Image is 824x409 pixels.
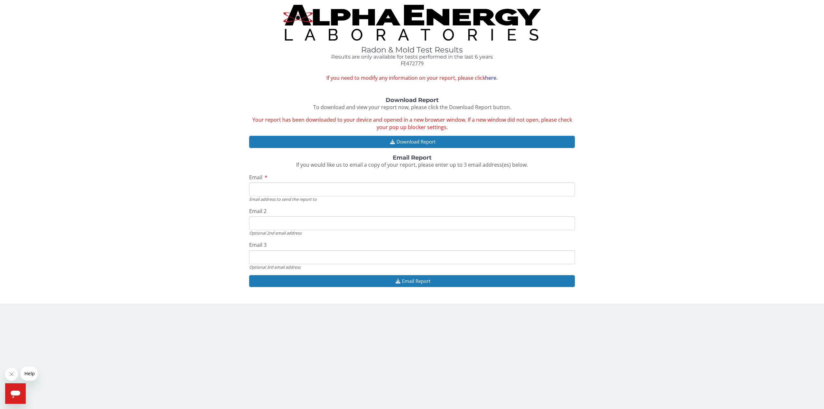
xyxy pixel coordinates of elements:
[296,161,528,168] span: If you would like us to email a copy of your report, please enter up to 3 email address(es) below.
[5,368,18,381] iframe: Close message
[252,116,572,131] span: Your report has been downloaded to your device and opened in a new browser window. If a new windo...
[313,104,511,111] span: To download and view your report now, please click the Download Report button.
[249,136,575,148] button: Download Report
[249,46,575,54] h1: Radon & Mold Test Results
[249,241,267,248] span: Email 3
[249,74,575,82] span: If you need to modify any information on your report, please click
[485,74,498,81] a: here.
[401,60,424,67] span: FE472779
[249,208,267,215] span: Email 2
[21,367,38,381] iframe: Message from company
[249,275,575,287] button: Email Report
[386,97,439,104] strong: Download Report
[249,54,575,60] h4: Results are only available for tests performed in the last 6 years
[249,230,575,236] div: Optional 2nd email address
[5,383,26,404] iframe: Button to launch messaging window
[283,5,541,41] img: TightCrop.jpg
[249,264,575,270] div: Optional 3rd email address
[249,196,575,202] div: Email address to send the report to
[249,174,262,181] span: Email
[393,154,432,161] strong: Email Report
